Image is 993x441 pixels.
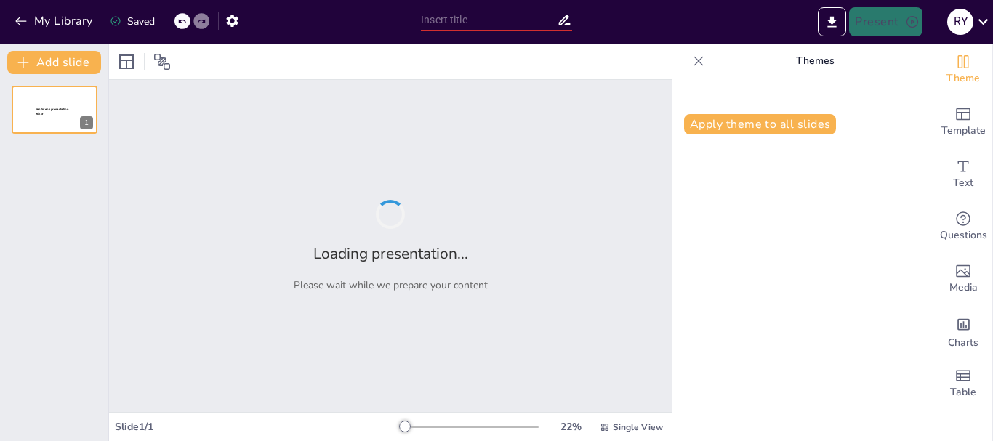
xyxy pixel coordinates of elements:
[934,357,992,410] div: Add a table
[115,50,138,73] div: Layout
[934,201,992,253] div: Get real-time input from your audience
[613,421,663,433] span: Single View
[949,280,978,296] span: Media
[849,7,922,36] button: Present
[934,44,992,96] div: Change the overall theme
[294,278,488,292] p: Please wait while we prepare your content
[950,384,976,400] span: Table
[36,108,68,116] span: Sendsteps presentation editor
[946,70,980,86] span: Theme
[948,335,978,351] span: Charts
[947,9,973,35] div: R y
[940,227,987,243] span: Questions
[684,114,836,134] button: Apply theme to all slides
[934,305,992,357] div: Add charts and graphs
[153,53,171,70] span: Position
[7,51,101,74] button: Add slide
[953,175,973,191] span: Text
[947,7,973,36] button: R y
[941,123,986,139] span: Template
[553,420,588,434] div: 22 %
[115,420,399,434] div: Slide 1 / 1
[710,44,920,78] p: Themes
[421,9,557,31] input: Insert title
[934,253,992,305] div: Add images, graphics, shapes or video
[110,15,155,28] div: Saved
[818,7,846,36] button: Export to PowerPoint
[11,9,99,33] button: My Library
[934,148,992,201] div: Add text boxes
[80,116,93,129] div: 1
[934,96,992,148] div: Add ready made slides
[313,243,468,264] h2: Loading presentation...
[12,86,97,134] div: 1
